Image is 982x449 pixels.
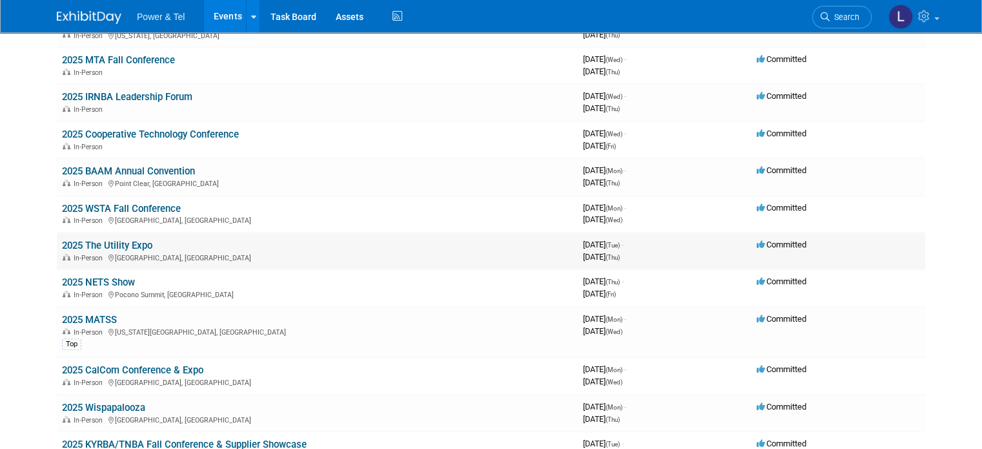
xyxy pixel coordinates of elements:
span: - [624,165,626,175]
span: (Thu) [606,278,620,286]
span: Committed [757,314,806,324]
span: In-Person [74,291,107,299]
div: [GEOGRAPHIC_DATA], [GEOGRAPHIC_DATA] [62,414,573,424]
div: [GEOGRAPHIC_DATA], [GEOGRAPHIC_DATA] [62,214,573,225]
span: (Wed) [606,379,622,386]
span: [DATE] [583,364,626,374]
span: Search [830,12,859,22]
img: In-Person Event [63,291,70,297]
a: 2025 IRNBA Leadership Forum [62,91,192,103]
span: [DATE] [583,377,622,386]
img: In-Person Event [63,416,70,423]
span: (Mon) [606,366,622,373]
span: In-Person [74,216,107,225]
span: [DATE] [583,91,626,101]
span: Committed [757,91,806,101]
span: - [622,240,624,249]
img: Lydia Lott [888,5,913,29]
span: [DATE] [583,439,624,448]
span: [DATE] [583,203,626,213]
span: In-Person [74,254,107,262]
span: (Wed) [606,93,622,100]
span: (Thu) [606,254,620,261]
img: In-Person Event [63,32,70,38]
span: In-Person [74,416,107,424]
span: - [624,129,626,138]
span: [DATE] [583,414,620,424]
span: [DATE] [583,141,616,151]
span: In-Person [74,143,107,151]
a: 2025 WSTA Fall Conference [62,203,181,214]
span: - [624,91,626,101]
span: Committed [757,240,806,249]
a: 2025 CalCom Conference & Expo [62,364,203,376]
img: In-Person Event [63,143,70,149]
a: 2025 MTA Fall Conference [62,54,175,66]
img: In-Person Event [63,180,70,186]
span: Committed [757,165,806,175]
img: In-Person Event [63,254,70,260]
span: (Mon) [606,316,622,323]
span: [DATE] [583,30,620,39]
span: (Thu) [606,32,620,39]
span: - [624,314,626,324]
span: In-Person [74,180,107,188]
div: [US_STATE][GEOGRAPHIC_DATA], [GEOGRAPHIC_DATA] [62,326,573,337]
span: [DATE] [583,214,622,224]
div: [GEOGRAPHIC_DATA], [GEOGRAPHIC_DATA] [62,377,573,387]
span: (Tue) [606,242,620,249]
img: In-Person Event [63,379,70,385]
span: (Fri) [606,291,616,298]
span: (Thu) [606,180,620,187]
img: In-Person Event [63,105,70,112]
span: In-Person [74,68,107,77]
span: [DATE] [583,54,626,64]
span: - [624,364,626,374]
span: Power & Tel [137,12,185,22]
span: Committed [757,364,806,374]
span: (Fri) [606,143,616,150]
span: [DATE] [583,289,616,298]
span: - [624,402,626,412]
span: [DATE] [583,314,626,324]
div: [GEOGRAPHIC_DATA], [GEOGRAPHIC_DATA] [62,252,573,262]
span: Committed [757,54,806,64]
span: In-Person [74,105,107,114]
span: (Wed) [606,131,622,138]
span: (Tue) [606,441,620,448]
a: 2025 MATSS [62,314,117,326]
span: [DATE] [583,129,626,138]
span: [DATE] [583,277,624,286]
span: In-Person [74,379,107,387]
span: [DATE] [583,178,620,187]
span: (Thu) [606,416,620,423]
span: Committed [757,277,806,286]
span: [DATE] [583,103,620,113]
span: Committed [757,129,806,138]
span: Committed [757,439,806,448]
span: (Wed) [606,56,622,63]
img: ExhibitDay [57,11,121,24]
span: (Mon) [606,167,622,174]
a: 2025 The Utility Expo [62,240,152,251]
a: Search [812,6,872,28]
span: Committed [757,203,806,213]
span: (Wed) [606,328,622,335]
span: In-Person [74,328,107,337]
span: (Mon) [606,205,622,212]
span: [DATE] [583,252,620,262]
a: 2025 Wispapalooza [62,402,145,413]
span: (Thu) [606,105,620,112]
div: Pocono Summit, [GEOGRAPHIC_DATA] [62,289,573,299]
img: In-Person Event [63,216,70,223]
img: In-Person Event [63,68,70,75]
span: [DATE] [583,402,626,412]
span: (Wed) [606,216,622,224]
span: [DATE] [583,326,622,336]
span: [DATE] [583,240,624,249]
span: (Thu) [606,68,620,76]
div: Top [62,339,81,350]
span: - [622,439,624,448]
div: Point Clear, [GEOGRAPHIC_DATA] [62,178,573,188]
span: - [622,277,624,286]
